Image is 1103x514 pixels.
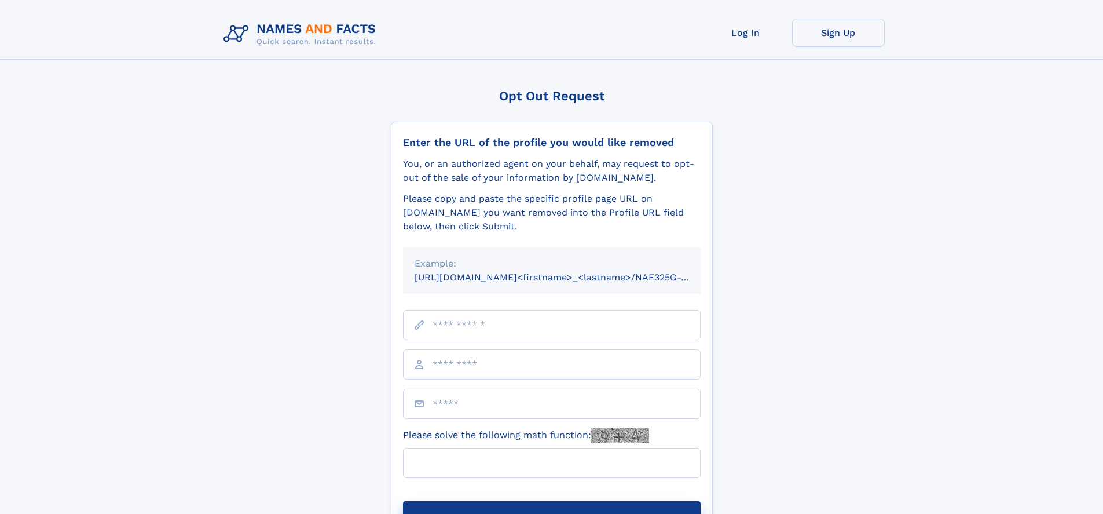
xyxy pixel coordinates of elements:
[699,19,792,47] a: Log In
[403,428,649,443] label: Please solve the following math function:
[403,136,701,149] div: Enter the URL of the profile you would like removed
[403,157,701,185] div: You, or an authorized agent on your behalf, may request to opt-out of the sale of your informatio...
[792,19,885,47] a: Sign Up
[391,89,713,103] div: Opt Out Request
[415,272,723,283] small: [URL][DOMAIN_NAME]<firstname>_<lastname>/NAF325G-xxxxxxxx
[403,192,701,234] div: Please copy and paste the specific profile page URL on [DOMAIN_NAME] you want removed into the Pr...
[219,19,386,50] img: Logo Names and Facts
[415,257,689,271] div: Example:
